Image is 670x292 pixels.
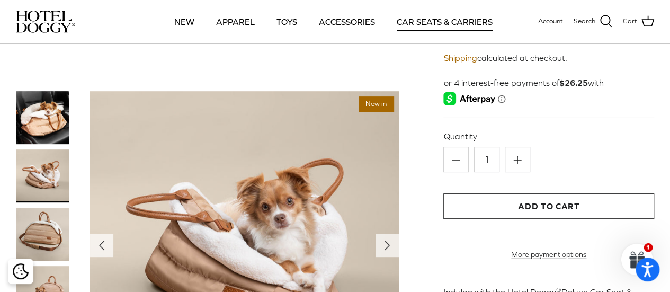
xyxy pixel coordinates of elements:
a: More payment options [443,250,654,259]
button: Next [376,234,399,258]
a: Cart [623,15,654,29]
div: Cookie policy [8,259,33,284]
img: Cookie policy [13,263,29,279]
span: Search [574,16,595,27]
a: APPAREL [207,4,264,40]
a: Search [574,15,612,29]
a: NEW [165,4,204,40]
a: Account [538,16,563,27]
span: Account [538,17,563,25]
img: hoteldoggycom [16,11,75,33]
a: CAR SEATS & CARRIERS [387,4,502,40]
span: New in [359,96,394,112]
label: Quantity [443,130,654,142]
div: calculated at checkout. [443,51,654,65]
button: Add to Cart [443,193,654,219]
a: TOYS [267,4,307,40]
a: ACCESSORIES [309,4,385,40]
button: Previous [90,234,113,258]
button: Cookie policy [11,262,30,281]
input: Quantity [474,147,499,172]
div: Primary navigation [157,4,510,40]
a: Shipping [443,53,477,63]
span: Cart [623,16,637,27]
